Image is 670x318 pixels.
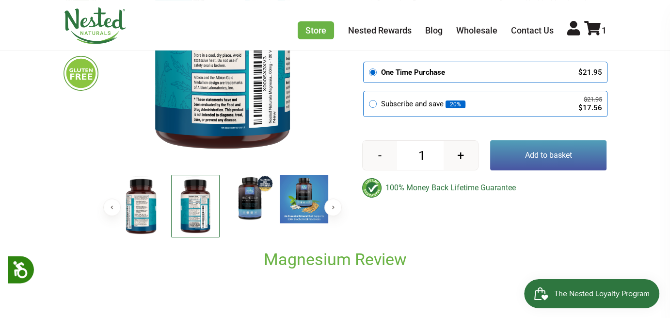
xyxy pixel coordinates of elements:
[64,56,98,91] img: glutenfree
[64,7,127,44] img: Nested Naturals
[171,175,220,237] img: Magnesium Glycinate
[524,279,660,308] iframe: Button to open loyalty program pop-up
[103,199,121,216] button: Previous
[348,25,412,35] a: Nested Rewards
[511,25,554,35] a: Contact Us
[117,175,165,238] img: Magnesium Glycinate
[490,140,606,170] button: Add to basket
[444,141,478,170] button: +
[456,25,497,35] a: Wholesale
[324,199,342,216] button: Next
[584,25,606,35] a: 1
[280,175,328,223] img: Magnesium Glycinate
[425,25,443,35] a: Blog
[363,141,397,170] button: -
[298,21,334,39] a: Store
[602,25,606,35] span: 1
[362,178,382,198] img: badge-lifetimeguarantee-color.svg
[117,249,553,270] h2: Magnesium Review
[225,175,274,223] img: Magnesium Glycinate
[362,178,606,198] div: 100% Money Back Lifetime Guarantee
